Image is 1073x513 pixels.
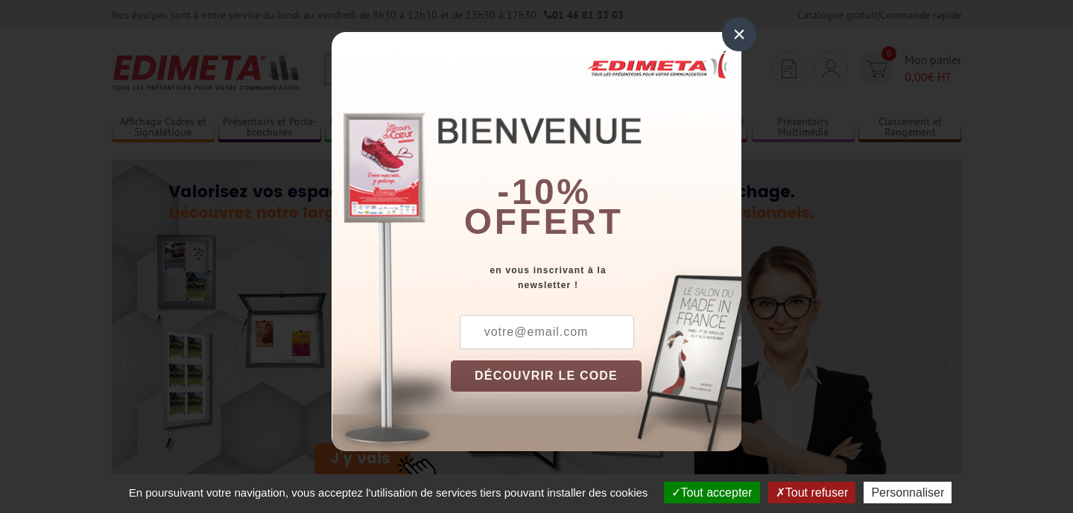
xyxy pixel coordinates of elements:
[451,263,741,293] div: en vous inscrivant à la newsletter !
[460,315,634,349] input: votre@email.com
[768,482,855,503] button: Tout refuser
[464,202,624,241] font: offert
[121,486,656,499] span: En poursuivant votre navigation, vous acceptez l'utilisation de services tiers pouvant installer ...
[664,482,760,503] button: Tout accepter
[497,172,591,211] b: -10%
[864,482,952,503] button: Personnaliser (fenêtre modale)
[451,360,642,392] button: DÉCOUVRIR LE CODE
[722,17,756,51] div: ×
